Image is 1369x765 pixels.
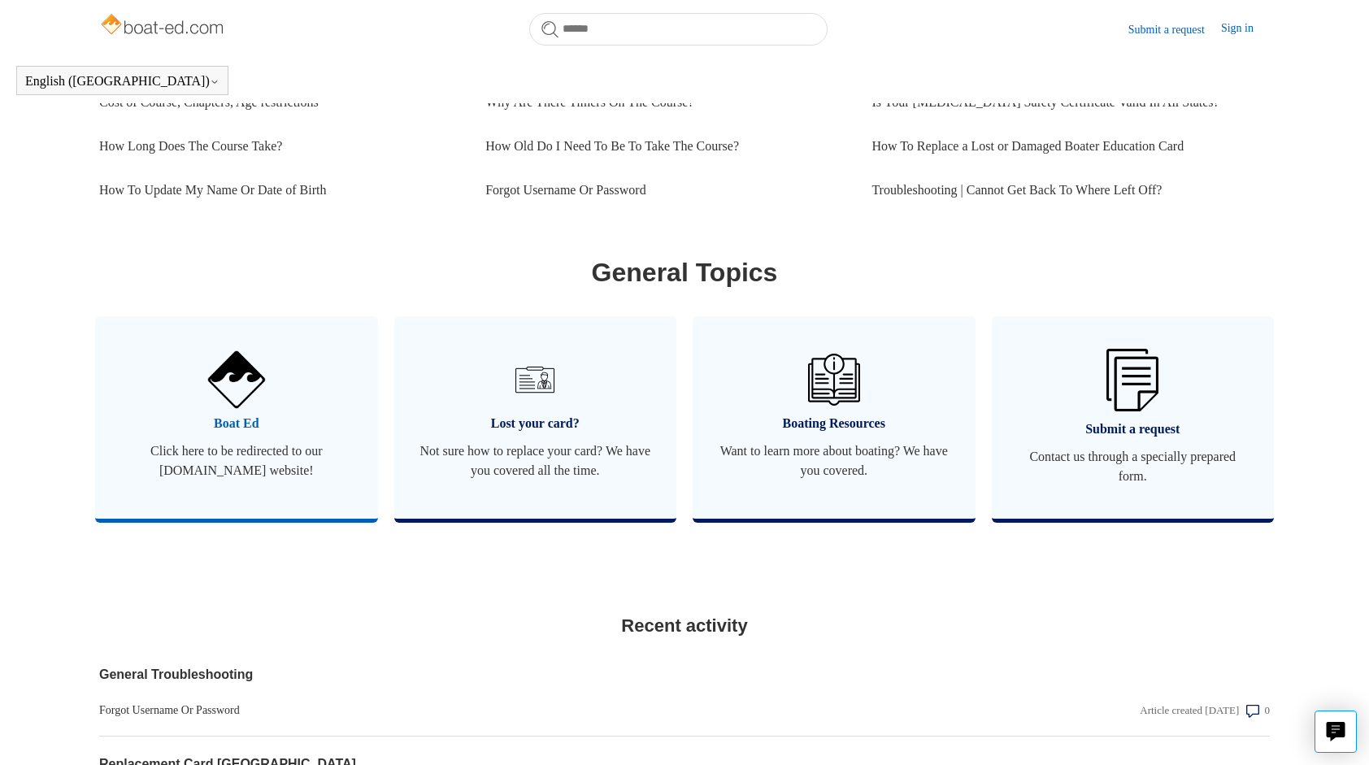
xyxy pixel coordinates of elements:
span: Click here to be redirected to our [DOMAIN_NAME] website! [120,441,354,480]
button: Live chat [1315,711,1357,753]
span: Lost your card? [419,414,653,433]
img: 01HZPCYVT14CG9T703FEE4SFXC [509,354,561,406]
a: Lost your card? Not sure how to replace your card? We have you covered all the time. [394,316,677,519]
a: Submit a request [1128,21,1221,38]
div: Article created [DATE] [1140,702,1239,719]
button: English ([GEOGRAPHIC_DATA]) [25,74,219,89]
a: Sign in [1221,20,1270,39]
span: Boat Ed [120,414,354,433]
a: Submit a request Contact us through a specially prepared form. [992,316,1275,519]
span: Submit a request [1016,419,1250,439]
input: Search [529,13,828,46]
h1: General Topics [99,253,1270,292]
a: General Troubleshooting [99,665,919,685]
a: Boating Resources Want to learn more about boating? We have you covered. [693,316,976,519]
img: Boat-Ed Help Center home page [99,10,228,42]
a: How Old Do I Need To Be To Take The Course? [485,124,847,168]
img: 01HZPCYW3NK71669VZTW7XY4G9 [1106,349,1158,411]
span: Want to learn more about boating? We have you covered. [717,441,951,480]
a: How To Update My Name Or Date of Birth [99,168,461,212]
a: How Long Does The Course Take? [99,124,461,168]
a: Forgot Username Or Password [99,702,919,719]
a: How To Replace a Lost or Damaged Boater Education Card [871,124,1258,168]
a: Troubleshooting | Cannot Get Back To Where Left Off? [871,168,1258,212]
a: Boat Ed Click here to be redirected to our [DOMAIN_NAME] website! [95,316,378,519]
span: Boating Resources [717,414,951,433]
img: 01HZPCYVZMCNPYXCC0DPA2R54M [808,354,860,406]
span: Contact us through a specially prepared form. [1016,447,1250,486]
img: 01HZPCYVNCVF44JPJQE4DN11EA [208,351,265,408]
a: Forgot Username Or Password [485,168,847,212]
h2: Recent activity [99,612,1270,639]
span: Not sure how to replace your card? We have you covered all the time. [419,441,653,480]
